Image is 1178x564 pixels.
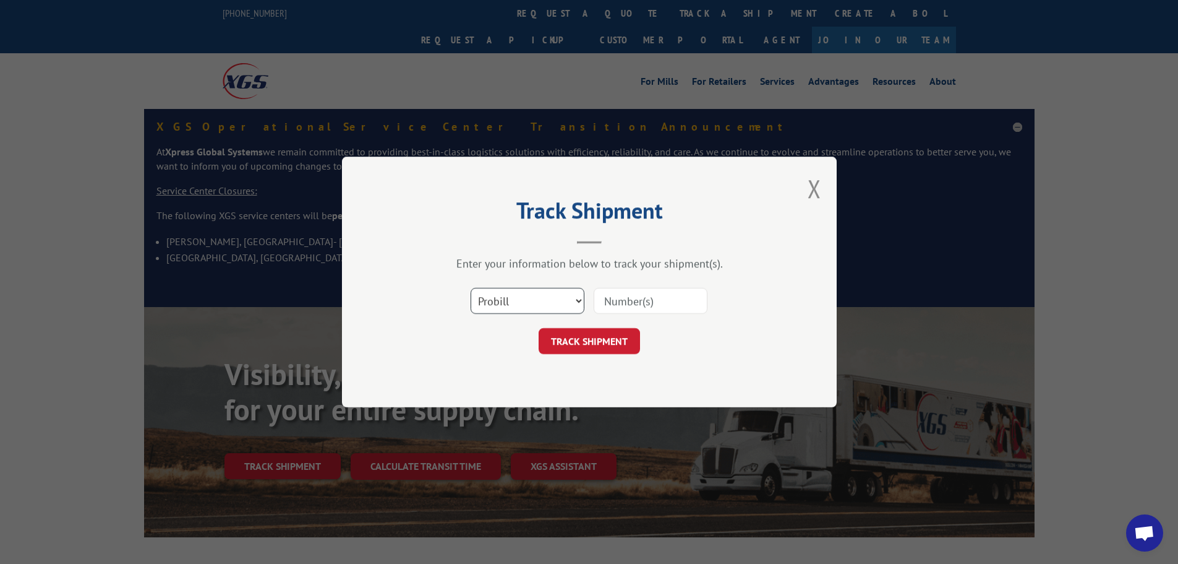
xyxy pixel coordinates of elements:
[404,256,775,271] div: Enter your information below to track your shipment(s).
[539,328,640,354] button: TRACK SHIPMENT
[1126,514,1163,552] a: Open chat
[808,172,821,205] button: Close modal
[594,288,707,314] input: Number(s)
[404,202,775,225] h2: Track Shipment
